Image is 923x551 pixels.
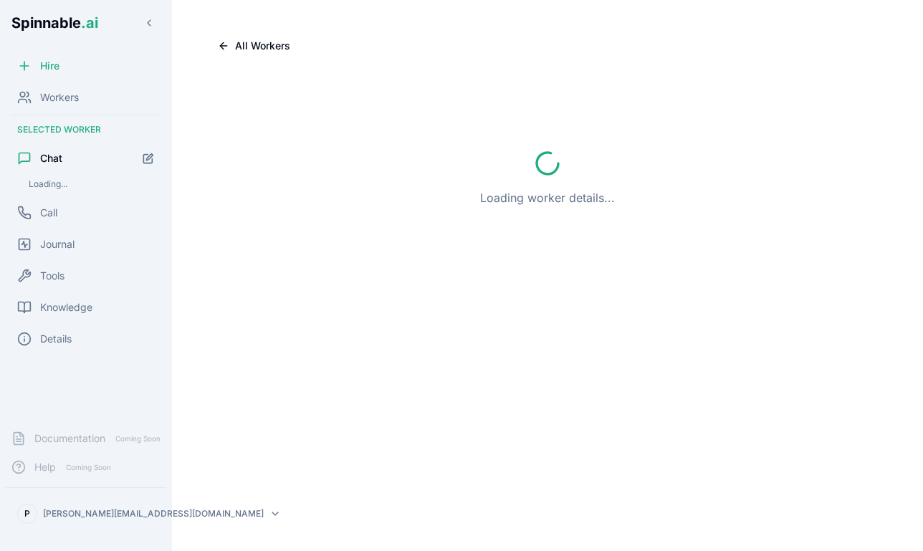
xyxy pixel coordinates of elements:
span: .ai [81,14,98,32]
span: Tools [40,269,64,283]
span: Chat [40,151,62,166]
p: [PERSON_NAME][EMAIL_ADDRESS][DOMAIN_NAME] [43,508,264,519]
span: Help [34,460,56,474]
span: Knowledge [40,300,92,315]
span: Details [40,332,72,346]
button: Start new chat [136,146,161,171]
span: Workers [40,90,79,105]
span: Documentation [34,431,105,446]
button: All Workers [206,34,302,57]
span: P [24,508,30,519]
p: Loading worker details... [480,189,615,206]
div: Selected Worker [6,118,166,141]
span: Journal [40,237,75,251]
div: Loading... [23,176,161,193]
span: Call [40,206,57,220]
button: P[PERSON_NAME][EMAIL_ADDRESS][DOMAIN_NAME] [11,499,161,528]
span: Spinnable [11,14,98,32]
span: Coming Soon [62,461,115,474]
span: Hire [40,59,59,73]
span: Coming Soon [111,432,165,446]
